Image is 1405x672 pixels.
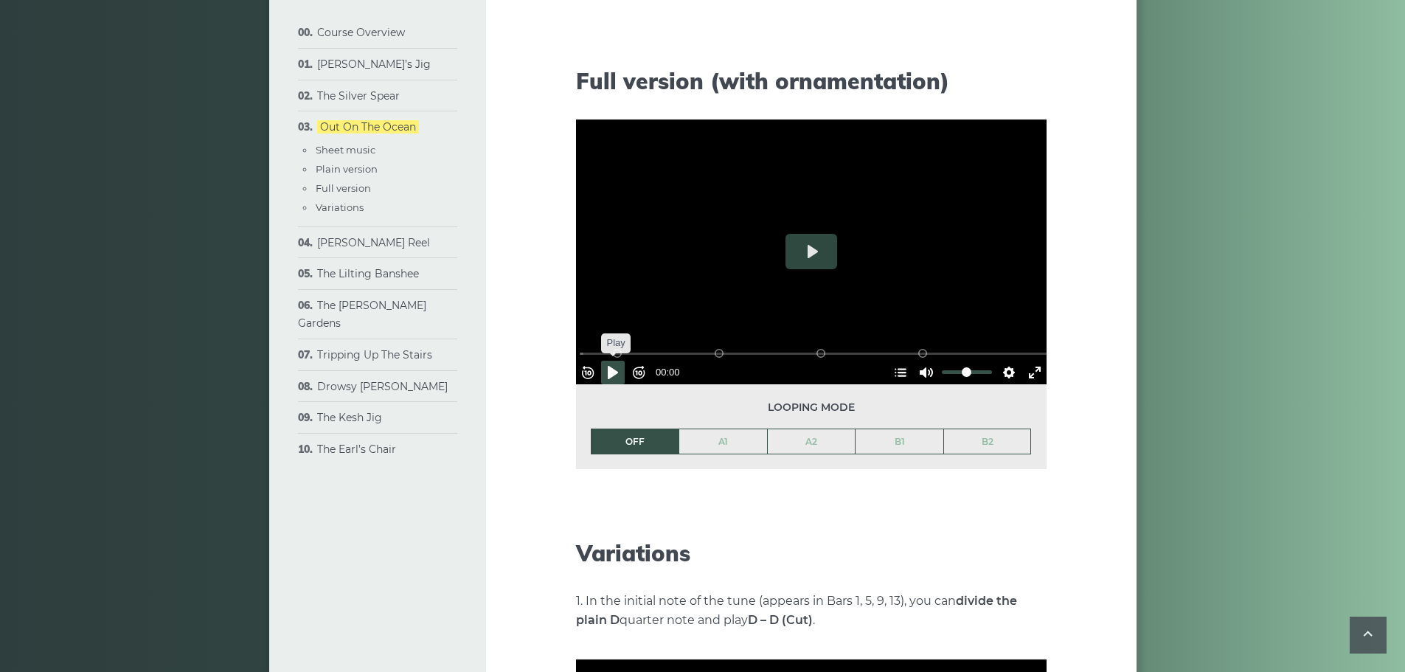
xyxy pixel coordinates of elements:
[856,429,943,454] a: B1
[317,443,396,456] a: The Earl’s Chair
[317,120,419,134] a: Out On The Ocean
[316,201,364,213] a: Variations
[317,236,430,249] a: [PERSON_NAME] Reel
[576,540,1047,567] h2: Variations
[679,429,767,454] a: A1
[316,163,378,175] a: Plain version
[576,68,1047,94] h2: Full version (with ornamentation)
[576,592,1047,630] p: 1. In the initial note of the tune (appears in Bars 1, 5, 9, 13), you can quarter note and play .
[748,613,813,627] strong: D – D (Cut)
[317,348,432,361] a: Tripping Up The Stairs
[317,89,400,103] a: The Silver Spear
[591,399,1032,416] span: Looping mode
[317,411,382,424] a: The Kesh Jig
[768,429,856,454] a: A2
[316,182,371,194] a: Full version
[316,144,375,156] a: Sheet music
[944,429,1031,454] a: B2
[317,267,419,280] a: The Lilting Banshee
[317,380,448,393] a: Drowsy [PERSON_NAME]
[576,594,1017,627] strong: divide the plain D
[317,58,431,71] a: [PERSON_NAME]’s Jig
[317,26,405,39] a: Course Overview
[298,299,426,330] a: The [PERSON_NAME] Gardens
